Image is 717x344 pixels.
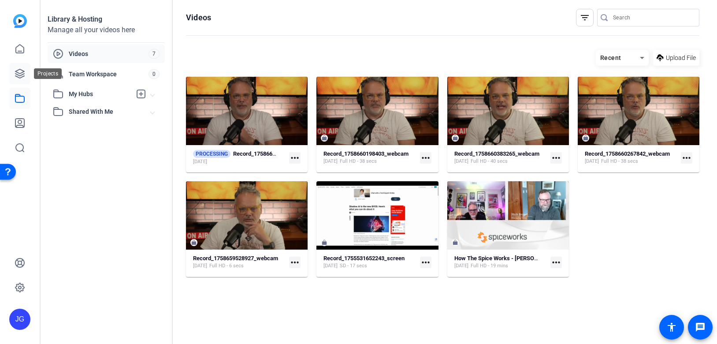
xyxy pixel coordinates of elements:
[48,14,165,25] div: Library & Hosting
[471,158,508,165] span: Full HD - 40 secs
[340,158,377,165] span: Full HD - 38 secs
[454,255,547,269] a: How The Spice Works - [PERSON_NAME][DATE]Full HD - 19 mins
[289,152,301,164] mat-icon: more_horiz
[454,150,547,165] a: Record_1758660383265_webcam[DATE]Full HD - 40 secs
[340,262,367,269] span: SD - 17 secs
[420,152,431,164] mat-icon: more_horiz
[193,255,278,262] strong: Record_1758659528927_webcam
[666,322,677,333] mat-icon: accessibility
[233,150,318,157] strong: Record_1758660466333_webcam
[149,69,160,79] span: 0
[454,262,468,269] span: [DATE]
[600,54,621,61] span: Recent
[323,150,409,157] strong: Record_1758660198403_webcam
[323,262,338,269] span: [DATE]
[585,158,599,165] span: [DATE]
[613,12,692,23] input: Search
[69,49,149,58] span: Videos
[9,309,30,330] div: JG
[193,150,286,165] a: PROCESSINGRecord_1758660466333_webcam[DATE]
[454,255,558,262] strong: How The Spice Works - [PERSON_NAME]
[323,255,405,262] strong: Record_1755531652243_screen
[666,53,696,63] span: Upload File
[323,150,416,165] a: Record_1758660198403_webcam[DATE]Full HD - 38 secs
[550,257,562,268] mat-icon: more_horiz
[69,107,151,116] span: Shared With Me
[585,150,670,157] strong: Record_1758660267842_webcam
[48,85,165,103] mat-expansion-panel-header: My Hubs
[601,158,638,165] span: Full HD - 38 secs
[69,70,149,79] span: Team Workspace
[186,12,211,23] h1: Videos
[34,68,62,79] div: Projects
[681,152,692,164] mat-icon: more_horiz
[209,262,244,269] span: Full HD - 6 secs
[69,90,131,99] span: My Hubs
[585,150,677,165] a: Record_1758660267842_webcam[DATE]Full HD - 38 secs
[289,257,301,268] mat-icon: more_horiz
[13,14,27,28] img: blue-gradient.svg
[323,255,416,269] a: Record_1755531652243_screen[DATE]SD - 17 secs
[193,255,286,269] a: Record_1758659528927_webcam[DATE]Full HD - 6 secs
[193,150,230,158] span: PROCESSING
[48,25,165,35] div: Manage all your videos here
[193,158,207,165] span: [DATE]
[550,152,562,164] mat-icon: more_horiz
[193,262,207,269] span: [DATE]
[695,322,706,333] mat-icon: message
[580,12,590,23] mat-icon: filter_list
[454,150,539,157] strong: Record_1758660383265_webcam
[149,49,160,59] span: 7
[48,103,165,120] mat-expansion-panel-header: Shared With Me
[454,158,468,165] span: [DATE]
[323,158,338,165] span: [DATE]
[420,257,431,268] mat-icon: more_horiz
[653,50,699,66] button: Upload File
[471,262,508,269] span: Full HD - 19 mins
